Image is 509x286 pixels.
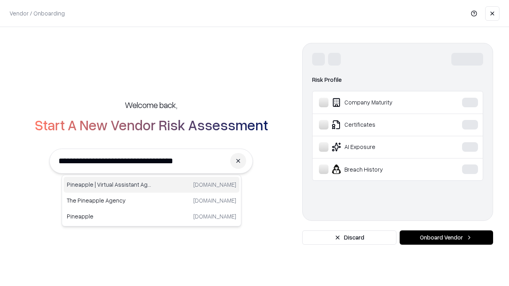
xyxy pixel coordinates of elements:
div: Company Maturity [319,98,438,107]
p: Vendor / Onboarding [10,9,65,17]
div: Suggestions [62,175,241,226]
h2: Start A New Vendor Risk Assessment [35,117,268,133]
div: AI Exposure [319,142,438,152]
button: Onboard Vendor [400,230,493,245]
div: Certificates [319,120,438,129]
p: [DOMAIN_NAME] [193,180,236,189]
p: [DOMAIN_NAME] [193,212,236,220]
button: Discard [302,230,396,245]
p: Pineapple | Virtual Assistant Agency [67,180,152,189]
p: Pineapple [67,212,152,220]
h5: Welcome back, [125,99,177,110]
p: [DOMAIN_NAME] [193,196,236,205]
div: Risk Profile [312,75,483,85]
div: Breach History [319,164,438,174]
p: The Pineapple Agency [67,196,152,205]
